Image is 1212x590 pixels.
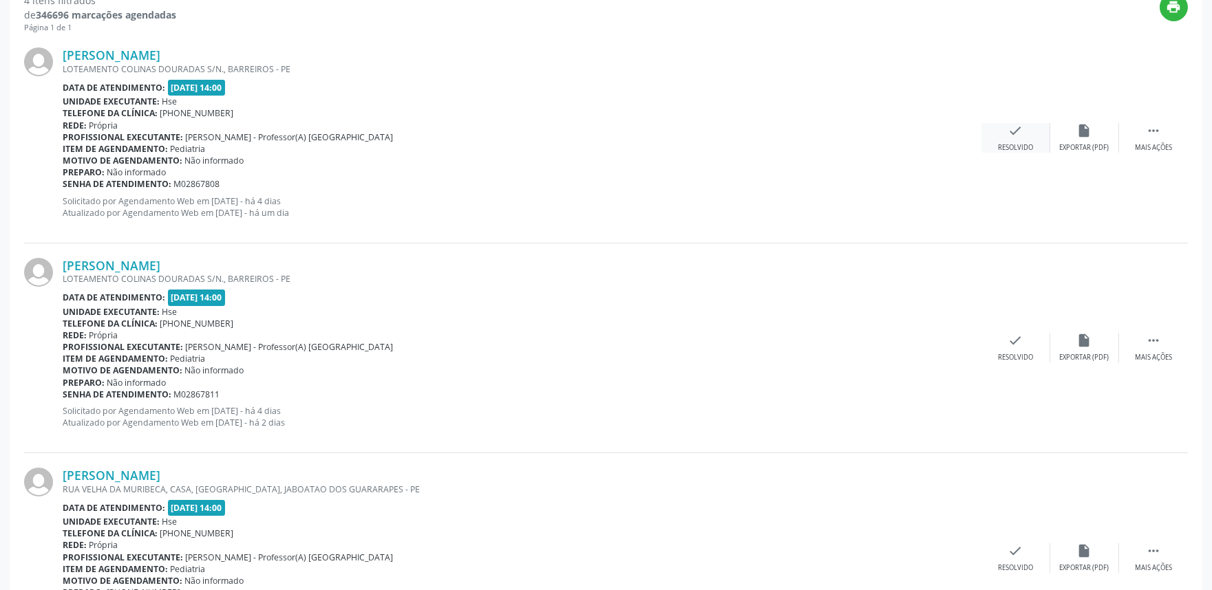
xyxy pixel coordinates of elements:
[1060,563,1109,573] div: Exportar (PDF)
[63,364,182,376] b: Motivo de agendamento:
[24,8,176,22] div: de
[107,377,167,389] span: Não informado
[168,289,226,305] span: [DATE] 14:00
[24,47,53,76] img: img
[1146,123,1161,138] i: 
[1146,543,1161,558] i: 
[63,575,182,587] b: Motivo de agendamento:
[63,318,158,329] b: Telefone da clínica:
[63,502,165,514] b: Data de atendimento:
[63,63,981,75] div: LOTEAMENTO COLINAS DOURADAS S/N., BARREIROS - PE
[186,341,394,353] span: [PERSON_NAME] - Professor(A) [GEOGRAPHIC_DATA]
[36,8,176,21] strong: 346696 marcações agendadas
[63,341,183,353] b: Profissional executante:
[171,563,206,575] span: Pediatria
[185,575,244,587] span: Não informado
[63,82,165,94] b: Data de atendimento:
[185,155,244,166] span: Não informado
[1146,333,1161,348] i: 
[63,195,981,219] p: Solicitado por Agendamento Web em [DATE] - há 4 dias Atualizado por Agendamento Web em [DATE] - h...
[63,329,87,341] b: Rede:
[160,107,234,119] span: [PHONE_NUMBER]
[1060,353,1109,362] div: Exportar (PDF)
[63,527,158,539] b: Telefone da clínica:
[174,389,220,400] span: M02867811
[63,120,87,131] b: Rede:
[63,273,981,285] div: LOTEAMENTO COLINAS DOURADAS S/N., BARREIROS - PE
[185,364,244,376] span: Não informado
[162,96,178,107] span: Hse
[162,306,178,318] span: Hse
[63,563,168,575] b: Item de agendamento:
[63,292,165,303] b: Data de atendimento:
[186,551,394,563] span: [PERSON_NAME] - Professor(A) [GEOGRAPHIC_DATA]
[1008,543,1023,558] i: check
[63,166,105,178] b: Preparo:
[1060,143,1109,153] div: Exportar (PDF)
[63,468,160,483] a: [PERSON_NAME]
[63,389,171,400] b: Senha de atendimento:
[171,353,206,364] span: Pediatria
[186,131,394,143] span: [PERSON_NAME] - Professor(A) [GEOGRAPHIC_DATA]
[1077,333,1092,348] i: insert_drive_file
[1008,123,1023,138] i: check
[89,329,118,341] span: Própria
[998,353,1033,362] div: Resolvido
[998,143,1033,153] div: Resolvido
[998,563,1033,573] div: Resolvido
[63,539,87,551] b: Rede:
[89,539,118,551] span: Própria
[1135,353,1172,362] div: Mais ações
[63,405,981,428] p: Solicitado por Agendamento Web em [DATE] - há 4 dias Atualizado por Agendamento Web em [DATE] - h...
[63,107,158,119] b: Telefone da clínica:
[168,500,226,516] span: [DATE] 14:00
[63,353,168,364] b: Item de agendamento:
[63,483,981,495] div: RUA VELHA DA MURIBECA, CASA, [GEOGRAPHIC_DATA], JABOATAO DOS GUARARAPES - PE
[63,377,105,389] b: Preparo:
[63,131,183,143] b: Profissional executante:
[160,527,234,539] span: [PHONE_NUMBER]
[63,258,160,273] a: [PERSON_NAME]
[24,22,176,34] div: Página 1 de 1
[107,166,167,178] span: Não informado
[168,80,226,96] span: [DATE] 14:00
[63,551,183,563] b: Profissional executante:
[89,120,118,131] span: Própria
[63,143,168,155] b: Item de agendamento:
[174,178,220,190] span: M02867808
[63,47,160,63] a: [PERSON_NAME]
[63,516,160,527] b: Unidade executante:
[162,516,178,527] span: Hse
[171,143,206,155] span: Pediatria
[160,318,234,329] span: [PHONE_NUMBER]
[63,178,171,190] b: Senha de atendimento:
[63,96,160,107] b: Unidade executante:
[1008,333,1023,348] i: check
[1135,563,1172,573] div: Mais ações
[1135,143,1172,153] div: Mais ações
[1077,123,1092,138] i: insert_drive_file
[1077,543,1092,558] i: insert_drive_file
[63,306,160,318] b: Unidade executante:
[63,155,182,166] b: Motivo de agendamento:
[24,258,53,287] img: img
[24,468,53,496] img: img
